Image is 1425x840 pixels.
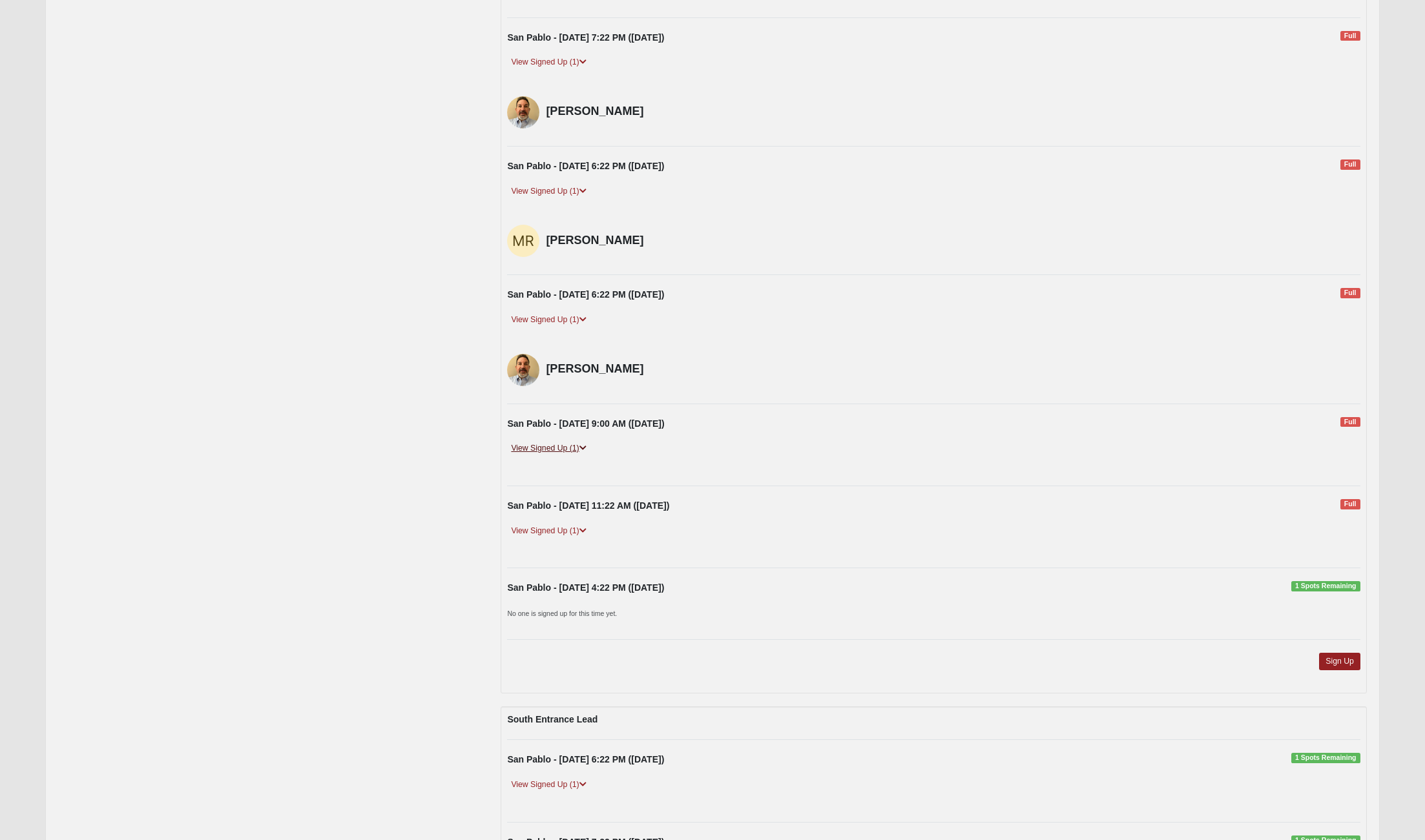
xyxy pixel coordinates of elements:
span: Full [1340,159,1360,170]
a: View Signed Up (1) [507,442,590,455]
h4: [PERSON_NAME] [546,105,778,119]
a: View Signed Up (1) [507,56,590,69]
strong: San Pablo - [DATE] 7:22 PM ([DATE]) [507,32,664,43]
h4: [PERSON_NAME] [546,234,778,248]
a: View Signed Up (1) [507,313,590,327]
img: Michelle Ramos [507,225,539,257]
strong: San Pablo - [DATE] 6:22 PM ([DATE]) [507,289,664,300]
strong: San Pablo - [DATE] 11:22 AM ([DATE]) [507,500,669,511]
strong: San Pablo - [DATE] 6:22 PM ([DATE]) [507,161,664,171]
strong: South Entrance Lead [507,714,598,724]
img: Ted Mecimore [507,354,539,386]
a: View Signed Up (1) [507,185,590,198]
h4: [PERSON_NAME] [546,362,778,376]
img: Ted Mecimore [507,96,539,128]
strong: San Pablo - [DATE] 9:00 AM ([DATE]) [507,418,664,429]
span: Full [1340,499,1360,509]
span: Full [1340,288,1360,298]
a: View Signed Up (1) [507,524,590,538]
strong: San Pablo - [DATE] 4:22 PM ([DATE]) [507,582,664,593]
small: No one is signed up for this time yet. [507,610,617,617]
span: 1 Spots Remaining [1291,753,1360,763]
a: Sign Up [1319,653,1360,670]
span: 1 Spots Remaining [1291,581,1360,591]
strong: San Pablo - [DATE] 6:22 PM ([DATE]) [507,754,664,764]
a: View Signed Up (1) [507,778,590,792]
span: Full [1340,31,1360,41]
span: Full [1340,417,1360,427]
